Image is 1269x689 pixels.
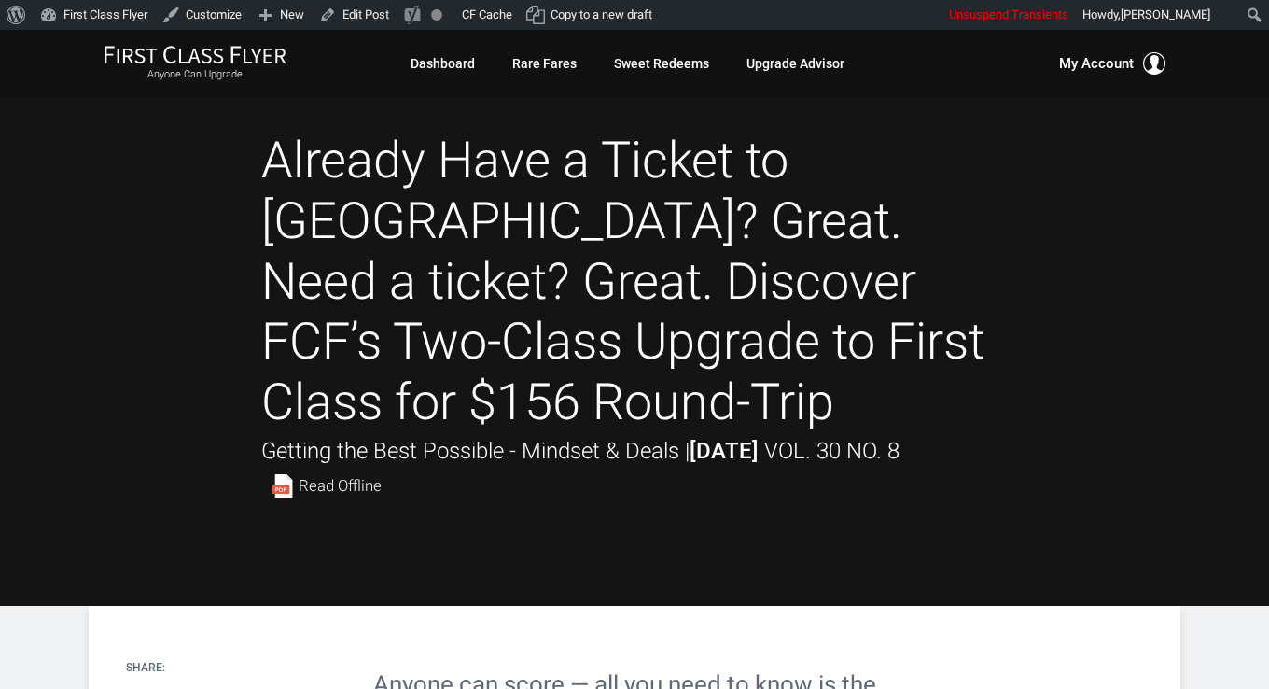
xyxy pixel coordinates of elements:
span: Unsuspend Transients [949,7,1068,21]
small: Anyone Can Upgrade [104,68,286,81]
img: First Class Flyer [104,45,286,64]
div: Getting the Best Possible - Mindset & Deals | [261,433,1008,505]
span: Vol. 30 No. 8 [764,438,899,464]
button: My Account [1059,52,1165,75]
span: My Account [1059,52,1134,75]
a: Read Offline [271,474,382,498]
span: [PERSON_NAME] [1121,7,1210,21]
a: Dashboard [411,47,475,80]
h4: Share: [126,662,165,674]
a: Sweet Redeems [614,47,709,80]
strong: [DATE] [690,438,759,464]
a: Rare Fares [512,47,577,80]
img: pdf-file.svg [271,474,294,498]
a: First Class FlyerAnyone Can Upgrade [104,45,286,82]
a: Upgrade Advisor [746,47,844,80]
span: Read Offline [299,478,382,494]
h1: Already Have a Ticket to [GEOGRAPHIC_DATA]? Great. Need a ticket? Great. Discover FCF’s Two-Class... [261,131,1008,433]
